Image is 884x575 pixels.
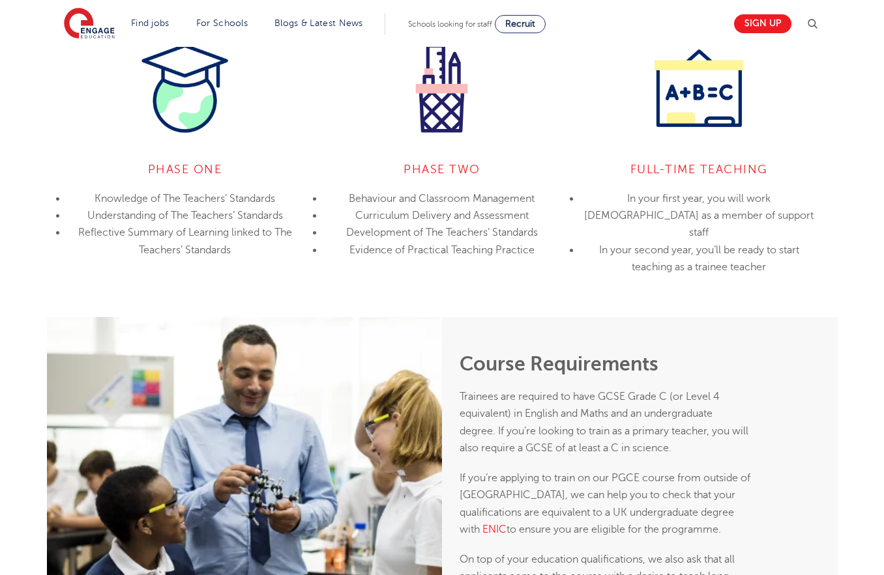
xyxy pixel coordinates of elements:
[460,353,751,375] h2: Course Requirements
[734,14,791,33] a: Sign up
[408,20,492,29] span: Schools looking for staff
[196,18,248,28] a: For Schools
[460,472,750,535] span: If you’re applying to train on our PGCE course from outside of [GEOGRAPHIC_DATA], we can help you...
[87,210,283,221] span: Understanding of The Teachers’ Standards
[64,8,115,40] img: Engage Education
[355,210,529,221] span: Curriculum Delivery and Assessment
[580,190,818,242] li: In your first year, you will work [DEMOGRAPHIC_DATA] as a member of support staff
[346,227,538,238] span: Development of The Teachers’ Standards
[323,161,561,177] h4: PHASE Two
[349,193,535,204] span: Behaviour and Classroom Management
[505,19,535,29] span: Recruit
[460,391,748,454] span: Trainees are required to have GCSE Grade C (or Level 4 equivalent) in English and Maths and an un...
[580,161,818,177] h4: Full-Time Teaching
[95,193,275,204] span: Knowledge of The Teachers’ Standards
[507,524,721,535] span: to ensure you are eligible for the programme.
[131,18,169,28] a: Find jobs
[274,18,363,28] a: Blogs & Latest News
[482,524,507,535] span: ENIC
[78,227,292,255] span: Reflective Summary of Learning linked to The Teachers’ Standards
[495,15,546,33] a: Recruit
[480,524,507,535] a: ENIC
[66,161,304,177] h4: PHASE One
[580,242,818,276] li: In your second year, you’ll be ready to start teaching as a trainee teacher
[349,244,535,256] span: Evidence of Practical Teaching Practice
